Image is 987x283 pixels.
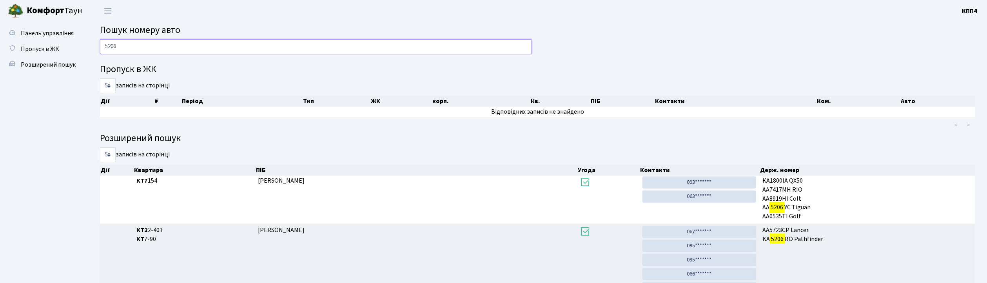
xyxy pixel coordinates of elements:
[962,7,978,15] b: КПП4
[769,202,784,213] mark: 5206
[100,147,170,162] label: записів на сторінці
[100,39,532,54] input: Пошук
[370,96,432,107] th: ЖК
[136,226,252,244] span: 2-401 7-90
[654,96,816,107] th: Контакти
[100,78,170,93] label: записів на сторінці
[21,29,74,38] span: Панель управління
[98,4,118,17] button: Переключити навігацію
[100,147,116,162] select: записів на сторінці
[900,96,983,107] th: Авто
[21,45,59,53] span: Пропуск в ЖК
[100,165,133,176] th: Дії
[181,96,302,107] th: Період
[100,96,154,107] th: Дії
[133,165,255,176] th: Квартира
[770,234,785,245] mark: 5206
[258,226,305,234] span: [PERSON_NAME]
[136,176,148,185] b: КТ7
[762,226,972,244] span: AA5723CP Lancer KA BO Pathfinder
[136,176,252,185] span: 154
[136,226,148,234] b: КТ2
[639,165,760,176] th: Контакти
[816,96,900,107] th: Ком.
[302,96,370,107] th: Тип
[100,78,116,93] select: записів на сторінці
[100,23,180,37] span: Пошук номеру авто
[4,57,82,73] a: Розширений пошук
[962,6,978,16] a: КПП4
[760,165,976,176] th: Держ. номер
[100,64,975,75] h4: Пропуск в ЖК
[4,41,82,57] a: Пропуск в ЖК
[100,107,975,117] td: Відповідних записів не знайдено
[136,235,144,243] b: КТ
[590,96,654,107] th: ПІБ
[154,96,181,107] th: #
[258,176,305,185] span: [PERSON_NAME]
[21,60,76,69] span: Розширений пошук
[762,176,972,221] span: КА1800ІА QX50 АА7417МН RIO AA8919HI Colt АА YC Tiguan АА0535ТІ Golf
[27,4,82,18] span: Таун
[4,25,82,41] a: Панель управління
[8,3,24,19] img: logo.png
[255,165,577,176] th: ПІБ
[27,4,64,17] b: Комфорт
[577,165,639,176] th: Угода
[530,96,590,107] th: Кв.
[100,133,975,144] h4: Розширений пошук
[432,96,530,107] th: корп.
